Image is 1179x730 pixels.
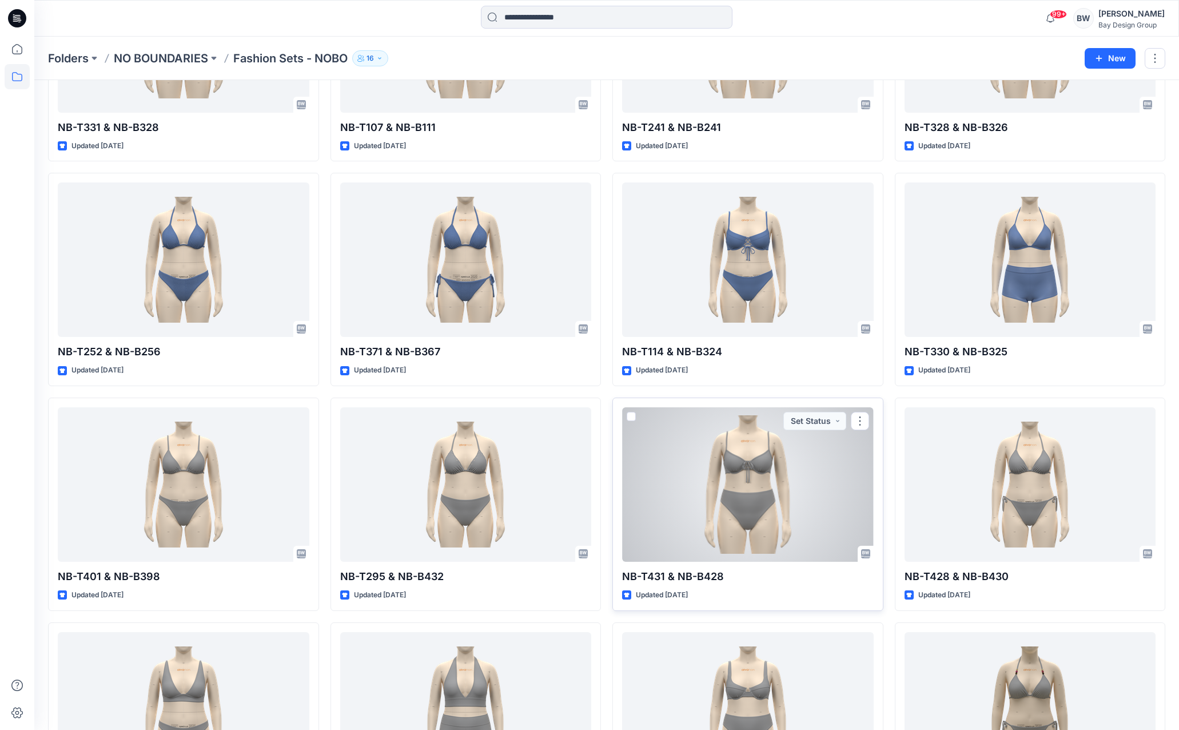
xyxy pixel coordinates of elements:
p: Updated [DATE] [71,364,124,376]
a: NB-T114 & NB-B324 [622,182,874,337]
p: Updated [DATE] [354,589,406,601]
p: Updated [DATE] [636,140,688,152]
p: NB-T114 & NB-B324 [622,344,874,360]
p: Updated [DATE] [354,364,406,376]
p: NB-T328 & NB-B326 [905,120,1156,136]
p: Updated [DATE] [918,364,970,376]
a: Folders [48,50,89,66]
a: NB-T401 & NB-B398 [58,407,309,562]
p: NB-T295 & NB-B432 [340,569,592,585]
a: NB-T371 & NB-B367 [340,182,592,337]
button: New [1085,48,1136,69]
a: NB-T431 & NB-B428 [622,407,874,562]
a: NB-T295 & NB-B432 [340,407,592,562]
p: NB-T252 & NB-B256 [58,344,309,360]
a: NB-T428 & NB-B430 [905,407,1156,562]
div: Bay Design Group [1098,21,1165,29]
p: Updated [DATE] [918,140,970,152]
p: NB-T107 & NB-B111 [340,120,592,136]
p: NB-T371 & NB-B367 [340,344,592,360]
div: BW [1073,8,1094,29]
a: NB-T330 & NB-B325 [905,182,1156,337]
p: Updated [DATE] [636,364,688,376]
p: Updated [DATE] [636,589,688,601]
p: Updated [DATE] [71,589,124,601]
a: NB-T252 & NB-B256 [58,182,309,337]
p: Updated [DATE] [71,140,124,152]
p: NB-T331 & NB-B328 [58,120,309,136]
p: Updated [DATE] [354,140,406,152]
p: NB-T428 & NB-B430 [905,569,1156,585]
p: Fashion Sets - NOBO [233,50,348,66]
button: 16 [352,50,388,66]
p: 16 [367,52,374,65]
p: NB-T241 & NB-B241 [622,120,874,136]
p: Updated [DATE] [918,589,970,601]
div: [PERSON_NAME] [1098,7,1165,21]
p: NB-T401 & NB-B398 [58,569,309,585]
a: NO BOUNDARIES [114,50,208,66]
span: 99+ [1050,10,1067,19]
p: NB-T431 & NB-B428 [622,569,874,585]
p: NB-T330 & NB-B325 [905,344,1156,360]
